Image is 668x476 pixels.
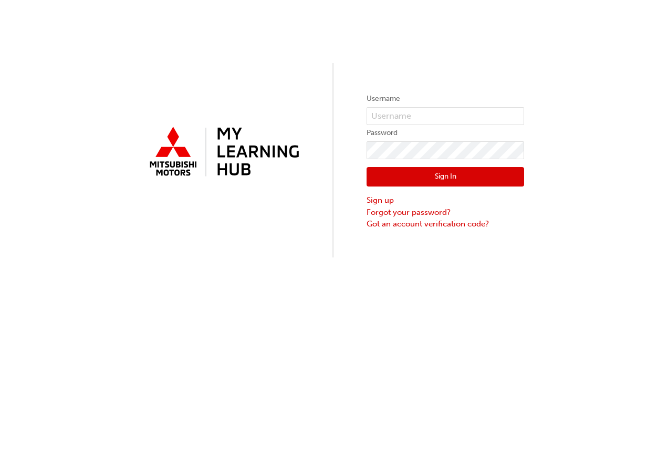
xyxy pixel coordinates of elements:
[367,206,524,219] a: Forgot your password?
[367,92,524,105] label: Username
[367,218,524,230] a: Got an account verification code?
[144,122,301,182] img: mmal
[367,167,524,187] button: Sign In
[367,194,524,206] a: Sign up
[367,127,524,139] label: Password
[367,107,524,125] input: Username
